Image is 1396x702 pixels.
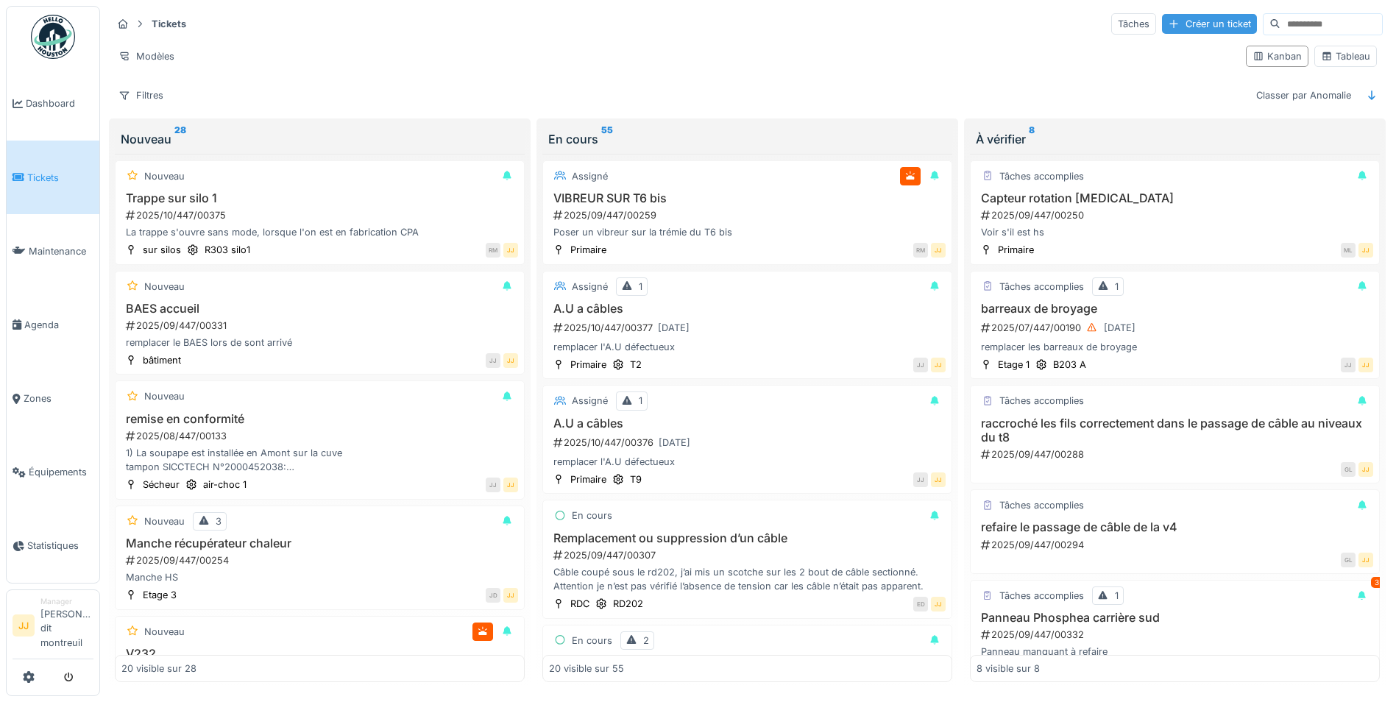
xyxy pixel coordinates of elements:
[977,611,1373,625] h3: Panneau Phosphea carrière sud
[659,436,690,450] div: [DATE]
[124,429,518,443] div: 2025/08/447/00133
[124,553,518,567] div: 2025/09/447/00254
[977,302,1373,316] h3: barreaux de broyage
[572,169,608,183] div: Assigné
[999,498,1084,512] div: Tâches accomplies
[570,472,606,486] div: Primaire
[976,130,1374,148] div: À vérifier
[13,596,93,659] a: JJ Manager[PERSON_NAME] dit montreuil
[931,472,946,487] div: JJ
[1371,577,1383,588] div: 3
[979,319,1373,337] div: 2025/07/447/00190
[1358,462,1373,477] div: JJ
[40,596,93,607] div: Manager
[24,391,93,405] span: Zones
[570,358,606,372] div: Primaire
[977,340,1373,354] div: remplacer les barreaux de broyage
[572,280,608,294] div: Assigné
[572,634,612,648] div: En cours
[143,478,180,492] div: Sécheur
[552,208,946,222] div: 2025/09/447/00259
[27,539,93,553] span: Statistiques
[486,588,500,603] div: JD
[121,446,518,474] div: 1) La soupape est installée en Amont sur la cuve tampon SICCTECH N°2000452038: Soupape NGI N°0193...
[999,589,1084,603] div: Tâches accomplies
[1341,462,1356,477] div: GL
[977,520,1373,534] h3: refaire le passage de câble de la v4
[1115,280,1119,294] div: 1
[7,67,99,141] a: Dashboard
[549,340,946,354] div: remplacer l'A.U défectueux
[931,358,946,372] div: JJ
[549,225,946,239] div: Poser un vibreur sur la trémie du T6 bis
[977,191,1373,205] h3: Capteur rotation [MEDICAL_DATA]
[486,353,500,368] div: JJ
[143,243,181,257] div: sur silos
[1162,14,1257,34] div: Créer un ticket
[601,130,613,148] sup: 55
[572,394,608,408] div: Assigné
[144,514,185,528] div: Nouveau
[552,433,946,452] div: 2025/10/447/00376
[27,171,93,185] span: Tickets
[999,169,1084,183] div: Tâches accomplies
[13,614,35,637] li: JJ
[121,336,518,350] div: remplacer le BAES lors de sont arrivé
[503,353,518,368] div: JJ
[999,394,1084,408] div: Tâches accomplies
[143,353,181,367] div: bâtiment
[630,358,642,372] div: T2
[121,191,518,205] h3: Trappe sur silo 1
[549,565,946,593] div: Câble coupé sous le rd202, j’ai mis un scotche sur les 2 bout de câble sectionné. Attention je n’...
[503,478,518,492] div: JJ
[931,243,946,258] div: JJ
[1341,553,1356,567] div: GL
[31,15,75,59] img: Badge_color-CXgf-gQk.svg
[999,280,1084,294] div: Tâches accomplies
[572,508,612,522] div: En cours
[913,243,928,258] div: RM
[639,394,642,408] div: 1
[977,645,1373,659] div: Panneau manquant à refaire
[1341,358,1356,372] div: JJ
[503,588,518,603] div: JJ
[658,321,690,335] div: [DATE]
[548,130,946,148] div: En cours
[552,548,946,562] div: 2025/09/447/00307
[913,358,928,372] div: JJ
[121,647,518,661] h3: V232
[913,597,928,611] div: ED
[121,536,518,550] h3: Manche récupérateur chaleur
[1321,49,1370,63] div: Tableau
[121,225,518,239] div: La trappe s'ouvre sans mode, lorsque l'on est en fabrication CPA
[913,472,928,487] div: JJ
[979,538,1373,552] div: 2025/09/447/00294
[570,243,606,257] div: Primaire
[7,288,99,361] a: Agenda
[979,447,1373,461] div: 2025/09/447/00288
[1115,589,1119,603] div: 1
[549,455,946,469] div: remplacer l'A.U défectueux
[7,141,99,214] a: Tickets
[7,509,99,583] a: Statistiques
[112,85,170,106] div: Filtres
[121,570,518,584] div: Manche HS
[121,412,518,426] h3: remise en conformité
[144,169,185,183] div: Nouveau
[977,225,1373,239] div: Voir s'il est hs
[549,531,946,545] h3: Remplacement ou suppression d’un câble
[29,465,93,479] span: Équipements
[979,628,1373,642] div: 2025/09/447/00332
[1111,13,1156,35] div: Tâches
[144,625,185,639] div: Nouveau
[124,319,518,333] div: 2025/09/447/00331
[121,130,519,148] div: Nouveau
[552,319,946,337] div: 2025/10/447/00377
[613,597,643,611] div: RD202
[7,362,99,436] a: Zones
[1358,358,1373,372] div: JJ
[549,191,946,205] h3: VIBREUR SUR T6 bis
[931,597,946,611] div: JJ
[24,318,93,332] span: Agenda
[121,662,196,676] div: 20 visible sur 28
